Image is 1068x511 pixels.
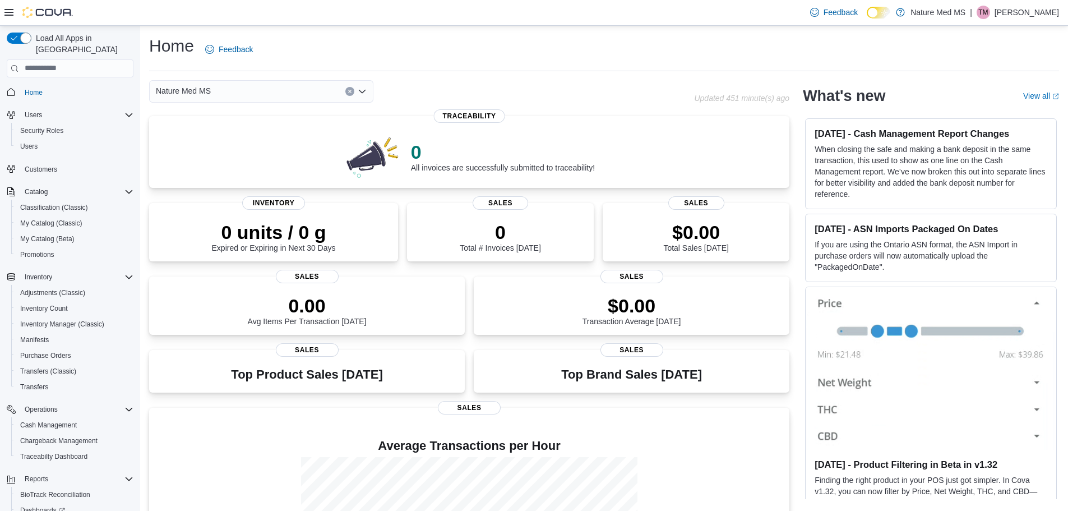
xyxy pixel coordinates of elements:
[16,248,133,261] span: Promotions
[20,351,71,360] span: Purchase Orders
[977,6,990,19] div: Terri McFarlin
[20,472,53,486] button: Reports
[16,450,133,463] span: Traceabilty Dashboard
[978,6,988,19] span: TM
[20,163,62,176] a: Customers
[473,196,529,210] span: Sales
[411,141,595,163] p: 0
[16,488,133,501] span: BioTrack Reconciliation
[20,185,52,199] button: Catalog
[663,221,728,243] p: $0.00
[20,288,85,297] span: Adjustments (Classic)
[248,294,367,326] div: Avg Items Per Transaction [DATE]
[582,294,681,317] p: $0.00
[20,304,68,313] span: Inventory Count
[16,286,133,300] span: Adjustments (Classic)
[16,434,133,448] span: Chargeback Management
[20,86,47,99] a: Home
[16,217,133,230] span: My Catalog (Classic)
[31,33,133,55] span: Load All Apps in [GEOGRAPHIC_DATA]
[20,142,38,151] span: Users
[11,247,138,263] button: Promotions
[20,270,57,284] button: Inventory
[600,270,663,283] span: Sales
[11,301,138,316] button: Inventory Count
[438,401,501,415] span: Sales
[2,107,138,123] button: Users
[460,221,540,243] p: 0
[995,6,1059,19] p: [PERSON_NAME]
[2,269,138,285] button: Inventory
[11,200,138,215] button: Classification (Classic)
[20,85,133,99] span: Home
[276,270,339,283] span: Sales
[358,87,367,96] button: Open list of options
[561,368,702,381] h3: Top Brand Sales [DATE]
[16,333,53,347] a: Manifests
[16,302,72,315] a: Inventory Count
[600,343,663,357] span: Sales
[20,490,90,499] span: BioTrack Reconciliation
[16,450,92,463] a: Traceabilty Dashboard
[815,239,1047,273] p: If you are using the Ontario ASN format, the ASN Import in purchase orders will now automatically...
[867,7,890,19] input: Dark Mode
[16,380,133,394] span: Transfers
[22,7,73,18] img: Cova
[20,436,98,445] span: Chargeback Management
[16,349,133,362] span: Purchase Orders
[276,343,339,357] span: Sales
[460,221,540,252] div: Total # Invoices [DATE]
[11,487,138,503] button: BioTrack Reconciliation
[25,475,48,484] span: Reports
[20,234,75,243] span: My Catalog (Beta)
[582,294,681,326] div: Transaction Average [DATE]
[20,472,133,486] span: Reports
[11,139,138,154] button: Users
[20,320,104,329] span: Inventory Manager (Classic)
[16,201,133,214] span: Classification (Classic)
[20,219,82,228] span: My Catalog (Classic)
[20,367,76,376] span: Transfers (Classic)
[16,418,81,432] a: Cash Management
[694,94,789,103] p: Updated 451 minute(s) ago
[824,7,858,18] span: Feedback
[16,365,133,378] span: Transfers (Classic)
[16,365,81,378] a: Transfers (Classic)
[156,84,211,98] span: Nature Med MS
[20,203,88,212] span: Classification (Classic)
[16,140,42,153] a: Users
[434,109,505,123] span: Traceability
[345,87,354,96] button: Clear input
[16,286,90,300] a: Adjustments (Classic)
[16,380,53,394] a: Transfers
[1023,91,1059,100] a: View allExternal link
[20,452,87,461] span: Traceabilty Dashboard
[815,223,1047,234] h3: [DATE] - ASN Imports Packaged On Dates
[11,417,138,433] button: Cash Management
[668,196,724,210] span: Sales
[16,232,79,246] a: My Catalog (Beta)
[11,316,138,332] button: Inventory Manager (Classic)
[11,285,138,301] button: Adjustments (Classic)
[910,6,965,19] p: Nature Med MS
[663,221,728,252] div: Total Sales [DATE]
[16,201,93,214] a: Classification (Classic)
[11,379,138,395] button: Transfers
[158,439,780,453] h4: Average Transactions per Hour
[411,141,595,172] div: All invoices are successfully submitted to traceability!
[16,434,102,448] a: Chargeback Management
[970,6,972,19] p: |
[25,165,57,174] span: Customers
[16,333,133,347] span: Manifests
[803,87,885,105] h2: What's new
[16,217,87,230] a: My Catalog (Classic)
[2,402,138,417] button: Operations
[344,134,402,179] img: 0
[25,405,58,414] span: Operations
[20,270,133,284] span: Inventory
[16,317,133,331] span: Inventory Manager (Classic)
[149,35,194,57] h1: Home
[20,162,133,176] span: Customers
[815,459,1047,470] h3: [DATE] - Product Filtering in Beta in v1.32
[20,108,133,122] span: Users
